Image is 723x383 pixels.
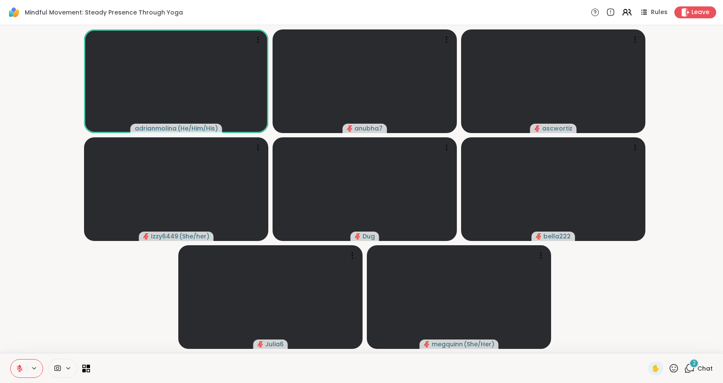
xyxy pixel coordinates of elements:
[424,341,430,347] span: audio-muted
[354,124,383,133] span: anubha7
[265,340,284,348] span: Julia6
[651,8,668,17] span: Rules
[347,125,353,131] span: audio-muted
[355,233,361,239] span: audio-muted
[258,341,264,347] span: audio-muted
[25,8,183,17] span: Mindful Movement: Steady Presence Through Yoga
[143,233,149,239] span: audio-muted
[464,340,494,348] span: ( She/Her )
[697,364,713,373] span: Chat
[543,232,571,241] span: bella222
[7,5,21,20] img: ShareWell Logomark
[432,340,463,348] span: megquinn
[135,124,177,133] span: adrianmolina
[691,8,709,17] span: Leave
[151,232,178,241] span: Izzy6449
[363,232,375,241] span: Dug
[651,363,660,374] span: ✋
[536,233,542,239] span: audio-muted
[542,124,572,133] span: ascwortiz
[179,232,209,241] span: ( She/her )
[177,124,218,133] span: ( He/Him/His )
[534,125,540,131] span: audio-muted
[693,360,696,367] span: 2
